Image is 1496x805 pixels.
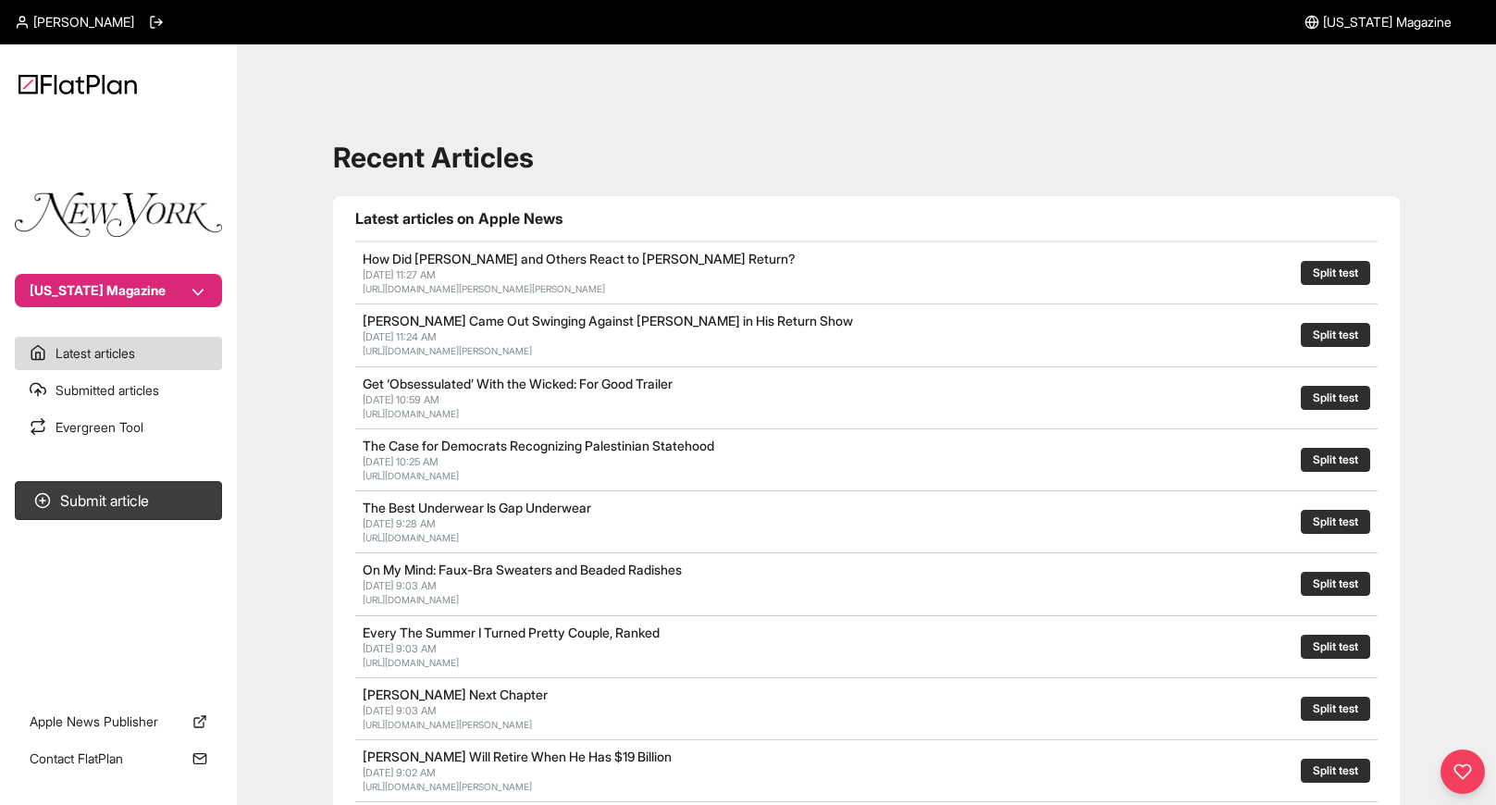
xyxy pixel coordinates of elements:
[1301,448,1370,472] button: Split test
[363,594,459,605] a: [URL][DOMAIN_NAME]
[1301,386,1370,410] button: Split test
[363,532,459,543] a: [URL][DOMAIN_NAME]
[1301,261,1370,285] button: Split test
[363,345,532,356] a: [URL][DOMAIN_NAME][PERSON_NAME]
[15,705,222,738] a: Apple News Publisher
[1301,572,1370,596] button: Split test
[363,687,548,702] a: [PERSON_NAME] Next Chapter
[363,749,672,764] a: [PERSON_NAME] Will Retire When He Has $19 Billion
[19,74,137,94] img: Logo
[363,455,439,468] span: [DATE] 10:25 AM
[1301,697,1370,721] button: Split test
[363,766,436,779] span: [DATE] 9:02 AM
[363,268,436,281] span: [DATE] 11:27 AM
[363,408,459,419] a: [URL][DOMAIN_NAME]
[363,376,673,391] a: Get ‘Obsessulated’ With the Wicked: For Good Trailer
[363,704,437,717] span: [DATE] 9:03 AM
[363,657,459,668] a: [URL][DOMAIN_NAME]
[15,337,222,370] a: Latest articles
[363,642,437,655] span: [DATE] 9:03 AM
[363,330,437,343] span: [DATE] 11:24 AM
[355,207,1378,229] h1: Latest articles on Apple News
[1323,13,1452,31] span: [US_STATE] Magazine
[363,625,660,640] a: Every The Summer I Turned Pretty Couple, Ranked
[15,274,222,307] button: [US_STATE] Magazine
[15,374,222,407] a: Submitted articles
[363,781,532,792] a: [URL][DOMAIN_NAME][PERSON_NAME]
[363,313,853,328] a: [PERSON_NAME] Came Out Swinging Against [PERSON_NAME] in His Return Show
[363,438,714,453] a: The Case for Democrats Recognizing Palestinian Statehood
[363,562,682,577] a: On My Mind: Faux-Bra Sweaters and Beaded Radishes
[15,192,222,237] img: Publication Logo
[363,517,436,530] span: [DATE] 9:28 AM
[363,579,437,592] span: [DATE] 9:03 AM
[363,283,605,294] a: [URL][DOMAIN_NAME][PERSON_NAME][PERSON_NAME]
[363,500,591,515] a: The Best Underwear Is Gap Underwear
[1301,635,1370,659] button: Split test
[1301,759,1370,783] button: Split test
[15,742,222,775] a: Contact FlatPlan
[1301,510,1370,534] button: Split test
[15,13,134,31] a: [PERSON_NAME]
[15,481,222,520] button: Submit article
[15,411,222,444] a: Evergreen Tool
[333,141,1400,174] h1: Recent Articles
[363,251,796,266] a: How Did [PERSON_NAME] and Others React to [PERSON_NAME] Return?
[363,393,439,406] span: [DATE] 10:59 AM
[363,719,532,730] a: [URL][DOMAIN_NAME][PERSON_NAME]
[1301,323,1370,347] button: Split test
[363,470,459,481] a: [URL][DOMAIN_NAME]
[33,13,134,31] span: [PERSON_NAME]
